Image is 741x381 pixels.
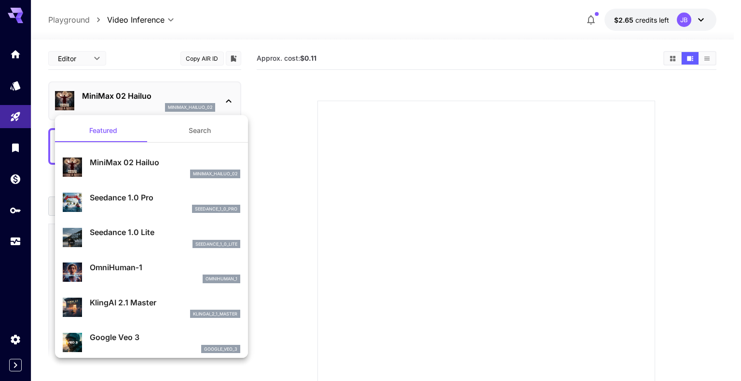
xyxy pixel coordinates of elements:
button: Search [151,119,248,142]
p: klingai_2_1_master [193,311,237,317]
p: Seedance 1.0 Pro [90,192,240,203]
div: OmniHuman‑1omnihuman_1 [63,258,240,287]
p: Seedance 1.0 Lite [90,226,240,238]
button: Featured [55,119,151,142]
p: MiniMax 02 Hailuo [90,157,240,168]
div: MiniMax 02 Hailuominimax_hailuo_02 [63,153,240,182]
div: Seedance 1.0 Liteseedance_1_0_lite [63,223,240,252]
p: seedance_1_0_lite [195,241,237,248]
p: omnihuman_1 [206,276,237,282]
div: Google Veo 3google_veo_3 [63,328,240,357]
p: Google Veo 3 [90,331,240,343]
p: seedance_1_0_pro [195,206,237,212]
p: OmniHuman‑1 [90,262,240,273]
p: KlingAI 2.1 Master [90,297,240,308]
p: minimax_hailuo_02 [193,171,237,177]
p: google_veo_3 [204,346,237,353]
div: Seedance 1.0 Proseedance_1_0_pro [63,188,240,217]
div: KlingAI 2.1 Masterklingai_2_1_master [63,293,240,322]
